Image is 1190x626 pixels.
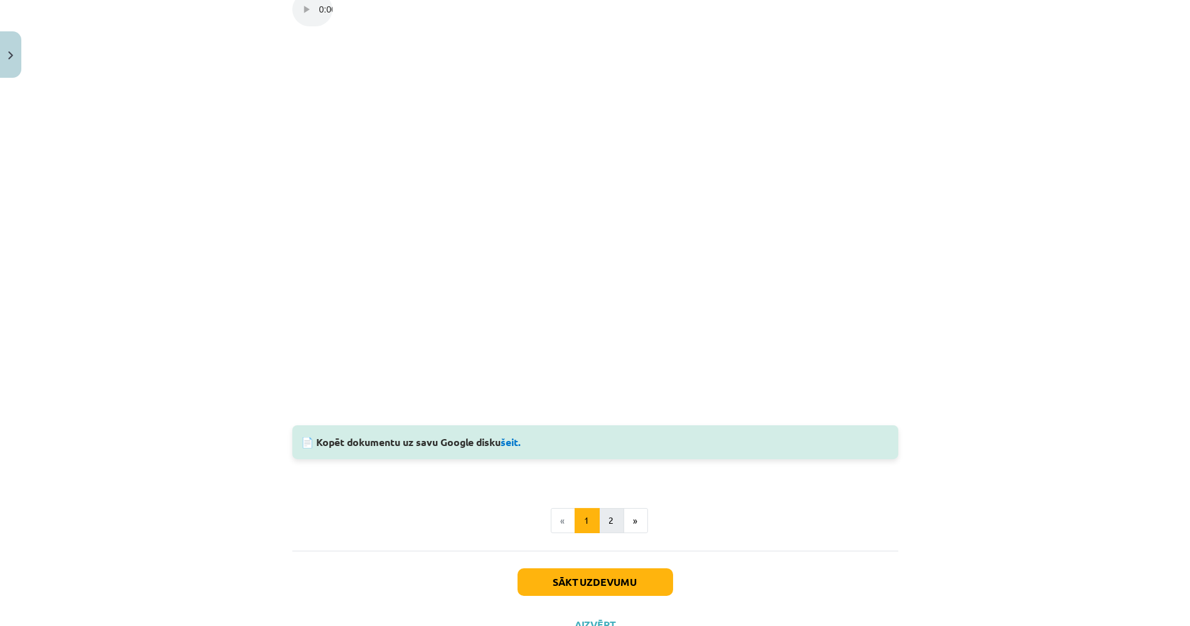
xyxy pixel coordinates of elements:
[292,508,898,533] nav: Page navigation example
[518,568,673,596] button: Sākt uzdevumu
[292,425,898,459] div: 📄 Kopēt dokumentu uz savu Google disku
[575,508,600,533] button: 1
[624,508,648,533] button: »
[501,435,522,448] a: šeit.
[8,51,13,60] img: icon-close-lesson-0947bae3869378f0d4975bcd49f059093ad1ed9edebbc8119c70593378902aed.svg
[599,508,624,533] button: 2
